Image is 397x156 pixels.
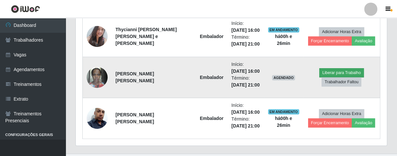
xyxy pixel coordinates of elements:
img: 1751462505054.jpeg [87,22,108,50]
time: [DATE] 21:00 [231,41,260,47]
button: Avaliação [352,36,375,46]
strong: há 00 h e 26 min [275,116,292,128]
button: Forçar Encerramento [308,118,352,127]
li: Término: [231,34,260,48]
time: [DATE] 16:00 [231,109,260,115]
span: EM ANDAMENTO [268,27,299,32]
button: Adicionar Horas Extra [319,109,364,118]
li: Término: [231,116,260,129]
img: 1740359747198.jpeg [87,100,108,137]
span: EM ANDAMENTO [268,109,299,114]
strong: Embalador [200,34,223,39]
time: [DATE] 21:00 [231,123,260,128]
time: [DATE] 16:00 [231,68,260,74]
button: Liberar para Trabalho [319,68,364,77]
button: Avaliação [352,118,375,127]
time: [DATE] 16:00 [231,28,260,33]
time: [DATE] 21:00 [231,82,260,88]
strong: Thycianni [PERSON_NAME] [PERSON_NAME] e [PERSON_NAME] [115,27,177,46]
strong: [PERSON_NAME] [PERSON_NAME] [115,112,154,124]
button: Adicionar Horas Extra [319,27,364,36]
strong: há 00 h e 26 min [275,34,292,46]
li: Início: [231,102,260,116]
li: Início: [231,61,260,75]
strong: [PERSON_NAME] [PERSON_NAME] [115,71,154,83]
strong: Embalador [200,75,223,80]
li: Término: [231,75,260,88]
button: Trabalhador Faltou [322,77,361,87]
img: 1682201585462.jpeg [87,63,108,91]
li: Início: [231,20,260,34]
span: AGENDADO [272,75,295,80]
button: Forçar Encerramento [308,36,352,46]
strong: Embalador [200,116,223,121]
img: CoreUI Logo [11,5,40,13]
